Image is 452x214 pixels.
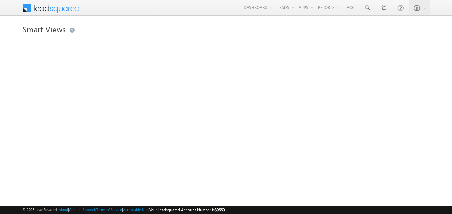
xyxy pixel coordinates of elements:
[149,207,225,212] span: Your Leadsquared Account Number is
[123,207,148,212] a: Acceptable Use
[96,207,122,212] a: Terms of Service
[69,207,95,212] a: Contact Support
[215,207,225,212] span: 39660
[59,207,68,212] a: About
[23,24,66,34] span: Smart Views
[23,207,225,213] span: © 2025 LeadSquared | | | | |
